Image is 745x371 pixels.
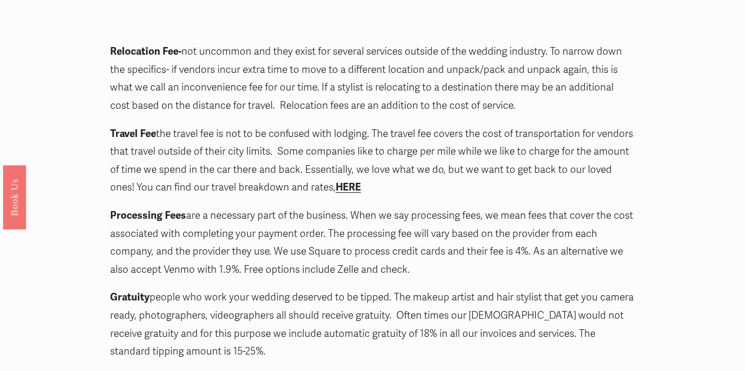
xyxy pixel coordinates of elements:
a: Book Us [3,165,26,229]
a: HERE [336,181,361,193]
strong: Gratuity [110,291,150,303]
p: are a necessary part of the business. When we say processing fees, we mean fees that cover the co... [110,207,635,279]
p: not uncommon and they exist for several services outside of the wedding industry. To narrow down ... [110,43,635,115]
p: the travel fee is not to be confused with lodging. The travel fee covers the cost of transportati... [110,125,635,197]
strong: Processing Fees [110,209,186,222]
strong: Travel Fee [110,128,156,140]
strong: Relocation Fee- [110,45,181,58]
p: people who work your wedding deserved to be tipped. The makeup artist and hair stylist that get y... [110,289,635,360]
